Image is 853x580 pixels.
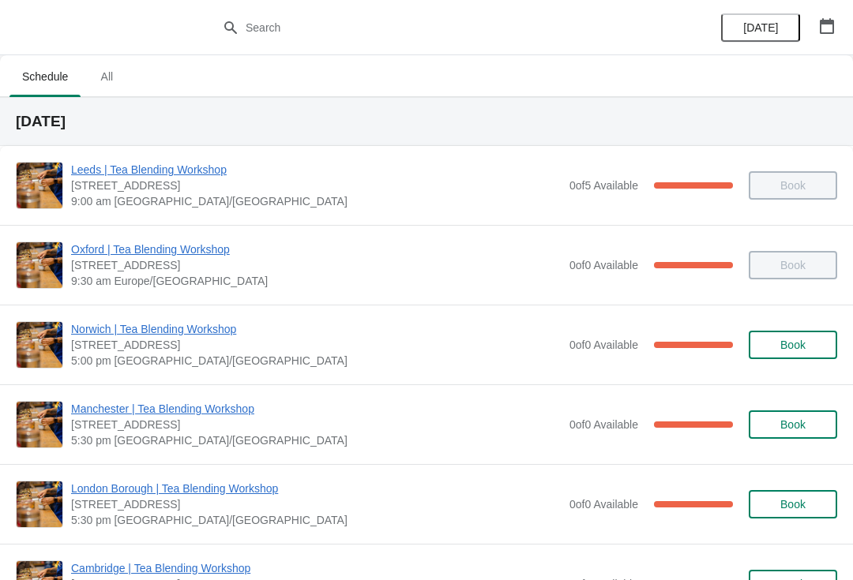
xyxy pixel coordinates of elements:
span: Book [780,418,806,431]
span: Book [780,339,806,351]
span: Book [780,498,806,511]
img: London Borough | Tea Blending Workshop | 7 Park St, London SE1 9AB, UK | 5:30 pm Europe/London [17,481,62,527]
span: [STREET_ADDRESS] [71,257,562,273]
img: Oxford | Tea Blending Workshop | 23 High Street, Oxford, OX1 4AH | 9:30 am Europe/London [17,242,62,288]
span: Norwich | Tea Blending Workshop [71,321,562,337]
button: Book [749,410,837,439]
button: [DATE] [721,13,800,42]
span: Oxford | Tea Blending Workshop [71,241,562,257]
span: 5:00 pm [GEOGRAPHIC_DATA]/[GEOGRAPHIC_DATA] [71,353,562,369]
button: Book [749,490,837,518]
h2: [DATE] [16,114,837,129]
span: 0 of 0 Available [569,339,638,351]
img: Manchester | Tea Blending Workshop | 57 Church St, Manchester, M4 1PD | 5:30 pm Europe/London [17,402,62,447]
span: All [87,62,126,91]
span: 0 of 0 Available [569,418,638,431]
span: [STREET_ADDRESS] [71,417,562,432]
span: 0 of 0 Available [569,498,638,511]
span: 5:30 pm [GEOGRAPHIC_DATA]/[GEOGRAPHIC_DATA] [71,512,562,528]
span: [STREET_ADDRESS] [71,178,562,193]
span: London Borough | Tea Blending Workshop [71,481,562,496]
span: [DATE] [743,21,778,34]
span: 9:30 am Europe/[GEOGRAPHIC_DATA] [71,273,562,289]
span: 9:00 am [GEOGRAPHIC_DATA]/[GEOGRAPHIC_DATA] [71,193,562,209]
img: Leeds | Tea Blending Workshop | Unit 42, Queen Victoria St, Victoria Quarter, Leeds, LS1 6BE | 9:... [17,163,62,208]
button: Book [749,331,837,359]
span: 0 of 0 Available [569,259,638,271]
img: Norwich | Tea Blending Workshop | 9 Back Of The Inns, Norwich NR2 1PT, UK | 5:00 pm Europe/London [17,322,62,368]
input: Search [245,13,640,42]
span: Leeds | Tea Blending Workshop [71,162,562,178]
span: Manchester | Tea Blending Workshop [71,401,562,417]
span: [STREET_ADDRESS] [71,496,562,512]
span: 5:30 pm [GEOGRAPHIC_DATA]/[GEOGRAPHIC_DATA] [71,432,562,448]
span: 0 of 5 Available [569,179,638,192]
span: Schedule [9,62,81,91]
span: [STREET_ADDRESS] [71,337,562,353]
span: Cambridge | Tea Blending Workshop [71,560,562,576]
